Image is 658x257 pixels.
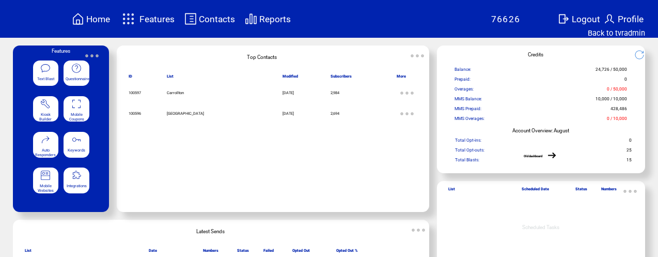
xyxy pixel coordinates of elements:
span: 2,984 [331,90,339,95]
span: Balance: [455,67,471,75]
a: Questionnaire [64,61,89,91]
span: Status [575,187,587,195]
span: Numbers [203,248,218,256]
span: Opted Out % [336,248,358,256]
span: List [25,248,32,256]
span: 0 / 50,000 [607,86,627,95]
span: Home [86,14,110,24]
span: MMS Overages: [455,116,484,125]
a: Logout [556,11,602,27]
img: auto-responders.svg [40,134,51,145]
span: Contacts [199,14,235,24]
span: Features [139,14,175,24]
a: Integrations [64,168,89,198]
a: Text Blast [33,61,59,91]
img: keywords.svg [71,134,82,145]
span: 24,726 / 50,000 [596,67,627,75]
span: [GEOGRAPHIC_DATA] [167,111,204,116]
img: tool%201.svg [40,99,51,109]
a: Keywords [64,132,89,162]
a: Old dashboard [524,154,542,158]
img: questionnaire.svg [71,63,82,73]
a: Features [118,9,176,29]
a: Mobile Websites [33,168,59,198]
span: Credits [528,52,543,57]
img: home.svg [72,12,84,25]
img: contacts.svg [184,12,197,25]
span: Kiosk Builder [39,112,52,122]
img: mobile-websites.svg [40,170,51,180]
img: profile.svg [603,12,616,25]
span: 428,486 [610,106,627,115]
span: 76626 [491,14,521,24]
span: Top Contacts [247,54,277,60]
span: Subscribers [331,74,352,82]
img: ellypsis.svg [397,83,417,103]
span: ID [129,74,132,82]
span: List [167,74,174,82]
span: Date [149,248,157,256]
img: integrations.svg [71,170,82,180]
span: Opted Out [292,248,310,256]
span: Text Blast [37,77,54,81]
span: 2,694 [331,111,339,116]
img: ellypsis.svg [407,46,428,66]
img: ellypsis.svg [620,181,640,202]
img: coupons.svg [71,99,82,109]
a: Profile [602,11,645,27]
span: Modified [283,74,298,82]
span: List [448,187,455,195]
span: 100596 [129,111,141,116]
span: Total Opt-ins: [455,138,481,146]
span: Reports [259,14,291,24]
span: MMS Prepaid: [455,106,481,115]
img: ellypsis.svg [397,103,417,124]
span: [DATE] [283,90,294,95]
span: 0 [629,138,632,146]
span: 0 [624,77,627,85]
span: Integrations [67,184,87,188]
span: Scheduled Tasks [522,224,559,230]
span: Scheduled Date [522,187,549,195]
span: [DATE] [283,111,294,116]
img: exit.svg [557,12,570,25]
span: Auto Responders [35,148,56,157]
span: Mobile Websites [38,184,54,193]
span: Mobile Coupons [69,112,84,122]
a: Auto Responders [33,132,59,162]
a: Home [70,11,112,27]
span: More [397,74,406,82]
span: Keywords [68,148,85,153]
span: Numbers [601,187,617,195]
img: features.svg [119,10,137,27]
span: Prepaid: [455,77,471,85]
span: MMS Balance: [455,96,482,105]
a: Reports [243,11,292,27]
span: Overages: [455,86,474,95]
span: 10,000 / 10,000 [596,96,627,105]
span: Account Overview: August [512,128,569,133]
span: Features [52,48,70,54]
span: Logout [572,14,600,24]
a: Kiosk Builder [33,96,59,127]
span: Status [237,248,249,256]
span: Failed [263,248,274,256]
img: ellypsis.svg [408,220,429,240]
img: text-blast.svg [40,63,51,73]
img: chart.svg [245,12,257,25]
span: Carrollton [167,90,184,95]
img: ellypsis.svg [82,46,102,66]
img: refresh.png [634,50,651,60]
span: Profile [618,14,644,24]
span: Latest Sends [196,229,225,234]
span: 0 / 10,000 [607,116,627,125]
a: Contacts [183,11,237,27]
a: Mobile Coupons [64,96,89,127]
a: Back to tvradmin [588,28,645,38]
span: 100597 [129,90,141,95]
span: Questionnaire [66,77,89,81]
